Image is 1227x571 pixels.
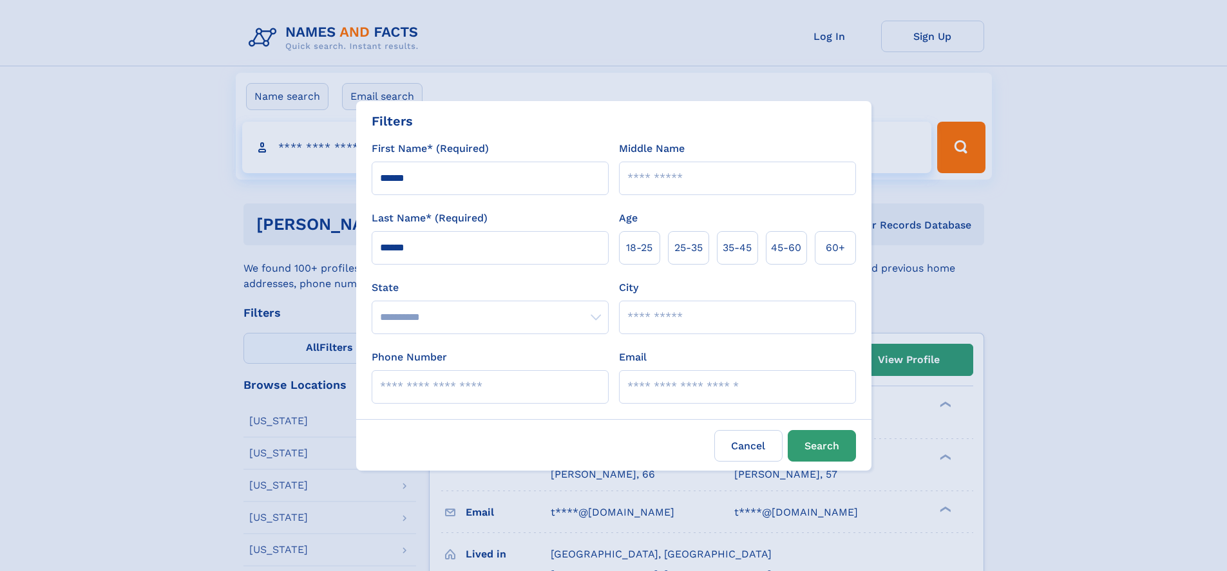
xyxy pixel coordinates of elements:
span: 35‑45 [723,240,752,256]
label: First Name* (Required) [372,141,489,156]
span: 25‑35 [674,240,703,256]
span: 18‑25 [626,240,652,256]
label: Middle Name [619,141,685,156]
label: City [619,280,638,295]
div: Filters [372,111,413,131]
button: Search [788,430,856,462]
label: Phone Number [372,350,447,365]
label: Last Name* (Required) [372,211,488,226]
label: Email [619,350,647,365]
label: State [372,280,609,295]
label: Age [619,211,638,226]
label: Cancel [714,430,783,462]
span: 45‑60 [771,240,801,256]
span: 60+ [826,240,845,256]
